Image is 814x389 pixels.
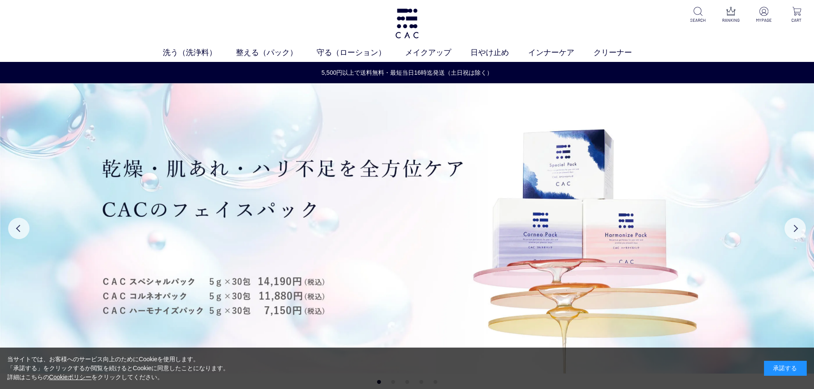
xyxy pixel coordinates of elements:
[405,47,470,58] a: メイクアップ
[163,47,236,58] a: 洗う（洗浄料）
[394,9,420,38] img: logo
[236,47,317,58] a: 整える（パック）
[528,47,594,58] a: インナーケア
[786,7,807,23] a: CART
[753,17,774,23] p: MYPAGE
[764,361,807,376] div: 承諾する
[7,355,229,382] div: 当サイトでは、お客様へのサービス向上のためにCookieを使用します。 「承諾する」をクリックするか閲覧を続けるとCookieに同意したことになります。 詳細はこちらの をクリックしてください。
[470,47,528,58] a: 日やけ止め
[753,7,774,23] a: MYPAGE
[720,17,741,23] p: RANKING
[49,374,92,380] a: Cookieポリシー
[594,47,651,58] a: クリーナー
[0,68,814,77] a: 5,500円以上で送料無料・最短当日16時迄発送（土日祝は除く）
[785,218,806,239] button: Next
[8,218,29,239] button: Previous
[720,7,741,23] a: RANKING
[786,17,807,23] p: CART
[317,47,405,58] a: 守る（ローション）
[688,17,708,23] p: SEARCH
[688,7,708,23] a: SEARCH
